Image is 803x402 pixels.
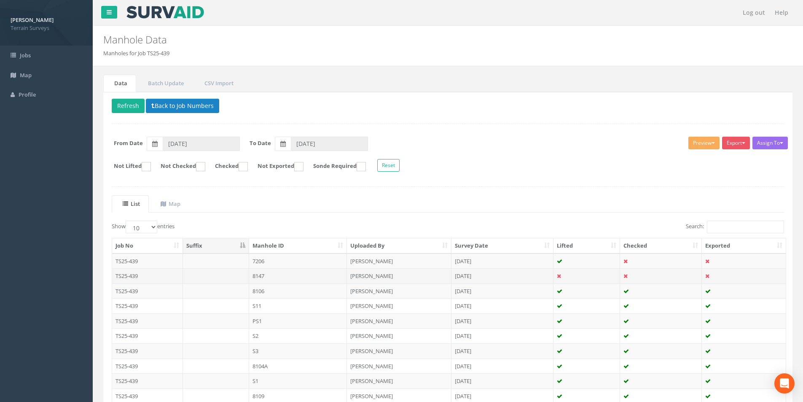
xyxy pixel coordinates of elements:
td: [PERSON_NAME] [347,328,451,343]
td: [PERSON_NAME] [347,254,451,269]
label: Sonde Required [305,162,366,171]
th: Uploaded By: activate to sort column ascending [347,238,451,254]
td: TS25-439 [112,254,183,269]
th: Job No: activate to sort column ascending [112,238,183,254]
button: Reset [377,159,400,172]
button: Export [722,137,750,149]
label: Not Checked [152,162,205,171]
td: TS25-439 [112,283,183,299]
th: Lifted: activate to sort column ascending [553,238,620,254]
td: PS1 [249,313,347,329]
input: Search: [707,221,784,233]
div: Open Intercom Messenger [774,373,795,394]
td: TS25-439 [112,328,183,343]
span: Profile [19,91,36,98]
td: [DATE] [451,254,553,269]
label: Not Lifted [105,162,151,171]
td: [DATE] [451,343,553,359]
td: [PERSON_NAME] [347,343,451,359]
td: [DATE] [451,313,553,329]
a: List [112,195,149,213]
a: Batch Update [137,75,193,92]
uib-tab-heading: List [123,200,140,208]
label: Search: [686,221,784,233]
uib-tab-heading: Map [161,200,180,208]
td: TS25-439 [112,343,183,359]
td: S2 [249,328,347,343]
td: TS25-439 [112,268,183,283]
td: [PERSON_NAME] [347,359,451,374]
td: [PERSON_NAME] [347,373,451,389]
td: 8147 [249,268,347,283]
td: S1 [249,373,347,389]
span: Jobs [20,51,31,59]
input: To Date [291,137,368,151]
li: Manholes for Job TS25-439 [103,49,169,57]
input: From Date [163,137,240,151]
td: [PERSON_NAME] [347,313,451,329]
strong: [PERSON_NAME] [11,16,54,24]
td: [DATE] [451,283,553,299]
td: [DATE] [451,328,553,343]
td: TS25-439 [112,359,183,374]
td: 7206 [249,254,347,269]
td: [PERSON_NAME] [347,283,451,299]
label: Checked [207,162,248,171]
button: Back to Job Numbers [146,99,219,113]
a: [PERSON_NAME] Terrain Surveys [11,14,82,32]
td: S11 [249,298,347,313]
td: [PERSON_NAME] [347,268,451,283]
th: Checked: activate to sort column ascending [620,238,702,254]
th: Manhole ID: activate to sort column ascending [249,238,347,254]
td: 8106 [249,283,347,299]
select: Showentries [126,221,157,233]
td: 8104A [249,359,347,374]
td: TS25-439 [112,313,183,329]
a: CSV Import [193,75,242,92]
td: TS25-439 [112,298,183,313]
button: Preview [688,137,720,149]
a: Data [103,75,136,92]
span: Map [20,71,32,79]
th: Suffix: activate to sort column descending [183,238,249,254]
h2: Manhole Data [103,34,676,45]
td: [DATE] [451,268,553,283]
td: S3 [249,343,347,359]
label: Show entries [112,221,175,233]
th: Exported: activate to sort column ascending [702,238,786,254]
span: Terrain Surveys [11,24,82,32]
td: [PERSON_NAME] [347,298,451,313]
button: Assign To [752,137,788,149]
td: TS25-439 [112,373,183,389]
td: [DATE] [451,298,553,313]
a: Map [150,195,189,213]
td: [DATE] [451,373,553,389]
td: [DATE] [451,359,553,374]
button: Refresh [112,99,145,113]
label: Not Exported [249,162,303,171]
th: Survey Date: activate to sort column ascending [451,238,553,254]
label: From Date [114,139,143,147]
label: To Date [250,139,271,147]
